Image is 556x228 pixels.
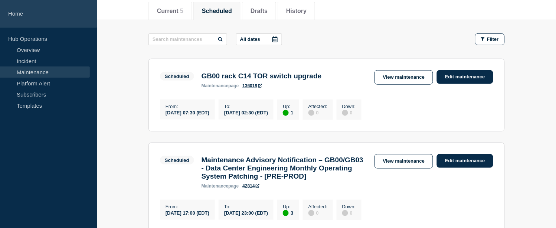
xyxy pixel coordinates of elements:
[342,210,348,216] div: disabled
[166,109,209,115] div: [DATE] 07:30 (EDT)
[202,156,367,180] h3: Maintenance Advisory Notification – GB00/GB03 - Data Center Engineering Monthly Operating System ...
[342,109,356,116] div: 0
[283,204,293,209] p: Up :
[342,204,356,209] p: Down :
[240,36,260,42] p: All dates
[437,154,493,168] a: Edit maintenance
[475,33,505,45] button: Filter
[224,204,268,209] p: To :
[180,8,183,14] span: 5
[165,74,189,79] div: Scheduled
[224,104,268,109] p: To :
[308,109,327,116] div: 0
[308,204,327,209] p: Affected :
[251,8,268,14] button: Drafts
[148,33,227,45] input: Search maintenances
[283,210,289,216] div: up
[202,83,229,88] span: maintenance
[202,72,322,80] h3: GB00 rack C14 TOR switch upgrade
[157,8,183,14] button: Current 5
[165,157,189,163] div: Scheduled
[166,204,209,209] p: From :
[437,70,493,84] a: Edit maintenance
[202,83,239,88] p: page
[283,104,293,109] p: Up :
[166,209,209,216] div: [DATE] 17:00 (EDT)
[342,104,356,109] p: Down :
[375,154,433,169] a: View maintenance
[308,110,314,116] div: disabled
[202,183,239,189] p: page
[242,83,262,88] a: 136019
[224,109,268,115] div: [DATE] 02:30 (EDT)
[375,70,433,85] a: View maintenance
[236,33,282,45] button: All dates
[286,8,307,14] button: History
[308,209,327,216] div: 0
[283,209,293,216] div: 3
[342,209,356,216] div: 0
[487,36,499,42] span: Filter
[202,183,229,189] span: maintenance
[308,210,314,216] div: disabled
[224,209,268,216] div: [DATE] 23:00 (EDT)
[242,183,259,189] a: 42814
[283,110,289,116] div: up
[342,110,348,116] div: disabled
[166,104,209,109] p: From :
[283,109,293,116] div: 1
[202,8,232,14] button: Scheduled
[308,104,327,109] p: Affected :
